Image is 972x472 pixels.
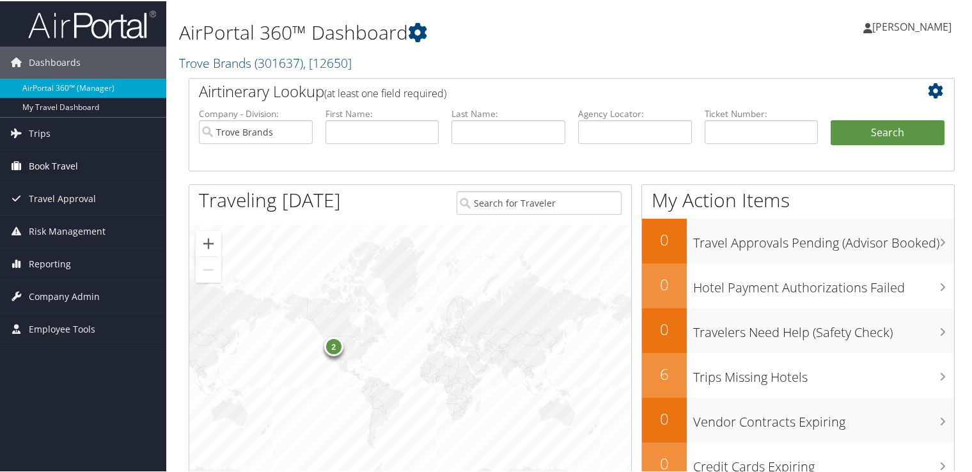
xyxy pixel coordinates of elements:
[29,214,106,246] span: Risk Management
[457,190,622,214] input: Search for Traveler
[325,106,439,119] label: First Name:
[642,397,954,441] a: 0Vendor Contracts Expiring
[642,317,687,339] h2: 0
[199,79,881,101] h2: Airtinerary Lookup
[642,262,954,307] a: 0Hotel Payment Authorizations Failed
[642,352,954,397] a: 6Trips Missing Hotels
[872,19,952,33] span: [PERSON_NAME]
[578,106,692,119] label: Agency Locator:
[29,279,100,311] span: Company Admin
[324,336,343,355] div: 2
[196,256,221,281] button: Zoom out
[199,185,341,212] h1: Traveling [DATE]
[693,271,954,295] h3: Hotel Payment Authorizations Failed
[693,405,954,430] h3: Vendor Contracts Expiring
[693,361,954,385] h3: Trips Missing Hotels
[642,407,687,429] h2: 0
[324,85,446,99] span: (at least one field required)
[29,247,71,279] span: Reporting
[179,18,703,45] h1: AirPortal 360™ Dashboard
[29,312,95,344] span: Employee Tools
[255,53,303,70] span: ( 301637 )
[642,228,687,249] h2: 0
[642,185,954,212] h1: My Action Items
[642,307,954,352] a: 0Travelers Need Help (Safety Check)
[451,106,565,119] label: Last Name:
[179,53,352,70] a: Trove Brands
[199,106,313,119] label: Company - Division:
[303,53,352,70] span: , [ 12650 ]
[29,182,96,214] span: Travel Approval
[28,8,156,38] img: airportal-logo.png
[29,149,78,181] span: Book Travel
[642,362,687,384] h2: 6
[196,230,221,255] button: Zoom in
[693,226,954,251] h3: Travel Approvals Pending (Advisor Booked)
[29,116,51,148] span: Trips
[863,6,964,45] a: [PERSON_NAME]
[693,316,954,340] h3: Travelers Need Help (Safety Check)
[29,45,81,77] span: Dashboards
[642,272,687,294] h2: 0
[705,106,819,119] label: Ticket Number:
[831,119,945,145] button: Search
[642,217,954,262] a: 0Travel Approvals Pending (Advisor Booked)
